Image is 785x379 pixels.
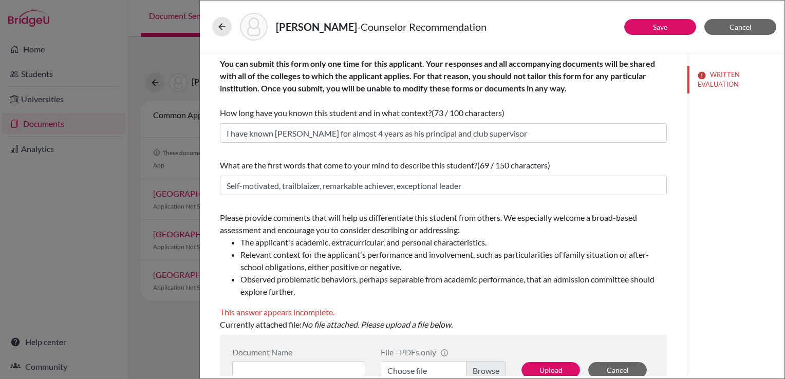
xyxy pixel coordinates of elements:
i: No file attached. Please upload a file below. [302,319,453,329]
li: Observed problematic behaviors, perhaps separable from academic performance, that an admission co... [240,273,667,298]
b: You can submit this form only one time for this applicant. Your responses and all accompanying do... [220,59,655,93]
img: error-544570611efd0a2d1de9.svg [698,71,706,80]
div: File - PDFs only [381,347,506,357]
strong: [PERSON_NAME] [276,21,357,33]
span: - Counselor Recommendation [357,21,487,33]
li: Relevant context for the applicant's performance and involvement, such as particularities of fami... [240,249,667,273]
div: Currently attached file: [220,207,667,335]
span: This answer appears incomplete. [220,307,334,317]
li: The applicant's academic, extracurricular, and personal characteristics. [240,236,667,249]
button: Upload [521,362,580,378]
span: How long have you known this student and in what context? [220,59,655,118]
span: (69 / 150 characters) [477,160,550,170]
button: WRITTEN EVALUATION [687,66,784,93]
div: Document Name [232,347,365,357]
button: Cancel [588,362,647,378]
span: Please provide comments that will help us differentiate this student from others. We especially w... [220,213,667,298]
span: info [440,349,448,357]
span: (73 / 100 characters) [432,108,504,118]
span: What are the first words that come to your mind to describe this student? [220,160,477,170]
